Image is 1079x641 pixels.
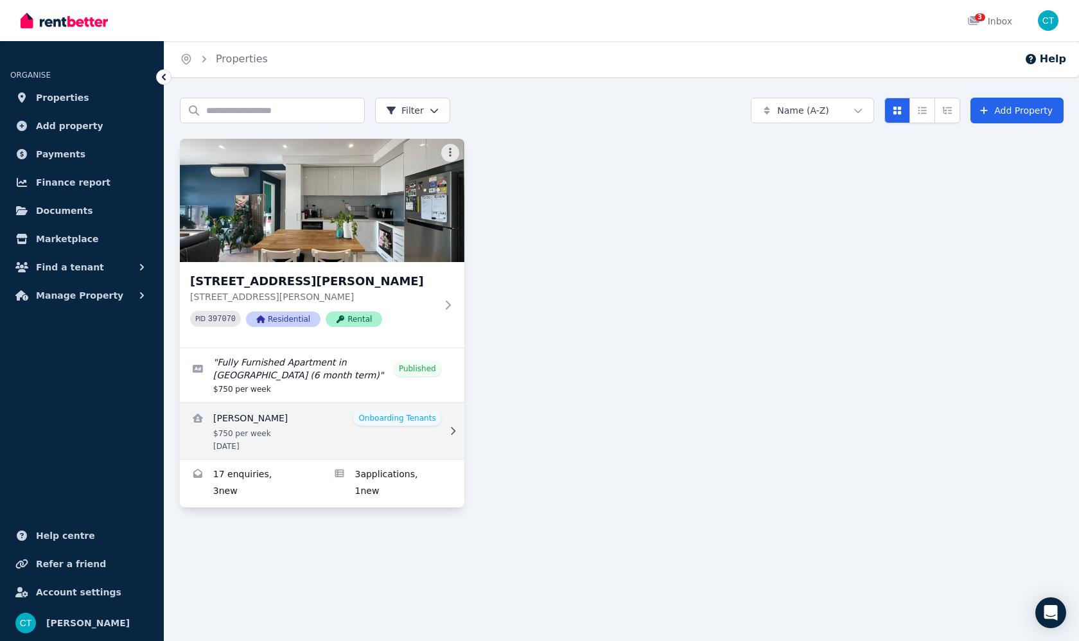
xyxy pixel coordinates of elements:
code: 397070 [208,315,236,324]
nav: Breadcrumb [164,41,283,77]
img: Ching Yee Tan [1038,10,1058,31]
span: Finance report [36,175,110,190]
a: Help centre [10,523,154,549]
div: Open Intercom Messenger [1035,597,1066,628]
a: Properties [10,85,154,110]
span: Add property [36,118,103,134]
p: [STREET_ADDRESS][PERSON_NAME] [190,290,436,303]
span: Manage Property [36,288,123,303]
span: [PERSON_NAME] [46,615,130,631]
button: Card view [884,98,910,123]
a: Refer a friend [10,551,154,577]
a: Payments [10,141,154,167]
span: Help centre [36,528,95,543]
a: Account settings [10,579,154,605]
a: 21/77 Armagh St, Victoria Park[STREET_ADDRESS][PERSON_NAME][STREET_ADDRESS][PERSON_NAME]PID 39707... [180,139,464,347]
a: Marketplace [10,226,154,252]
span: Rental [326,312,382,327]
button: Expanded list view [934,98,960,123]
button: Find a tenant [10,254,154,280]
a: Finance report [10,170,154,195]
button: Name (A-Z) [751,98,874,123]
a: Edit listing: Fully Furnished Apartment in Vic Park (6 month term) [180,348,464,402]
button: Compact list view [909,98,935,123]
button: Filter [375,98,450,123]
a: Properties [216,53,268,65]
span: Filter [386,104,424,117]
span: Documents [36,203,93,218]
span: Account settings [36,584,121,600]
button: Manage Property [10,283,154,308]
div: Inbox [967,15,1012,28]
button: More options [441,144,459,162]
small: PID [195,315,206,322]
img: Ching Yee Tan [15,613,36,633]
span: Properties [36,90,89,105]
h3: [STREET_ADDRESS][PERSON_NAME] [190,272,436,290]
button: Help [1024,51,1066,67]
span: Marketplace [36,231,98,247]
div: View options [884,98,960,123]
span: Residential [246,312,320,327]
span: Refer a friend [36,556,106,572]
a: Documents [10,198,154,224]
a: Add property [10,113,154,139]
img: 21/77 Armagh St, Victoria Park [180,139,464,262]
span: Find a tenant [36,259,104,275]
a: Add Property [970,98,1064,123]
a: Applications for 21/77 Armagh St, Victoria Park [322,460,464,507]
img: RentBetter [21,11,108,30]
a: Enquiries for 21/77 Armagh St, Victoria Park [180,460,322,507]
span: Name (A-Z) [777,104,829,117]
span: ORGANISE [10,71,51,80]
span: Payments [36,146,85,162]
a: View details for Esteban Moscoso Rivera [180,403,464,459]
span: 3 [975,13,985,21]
